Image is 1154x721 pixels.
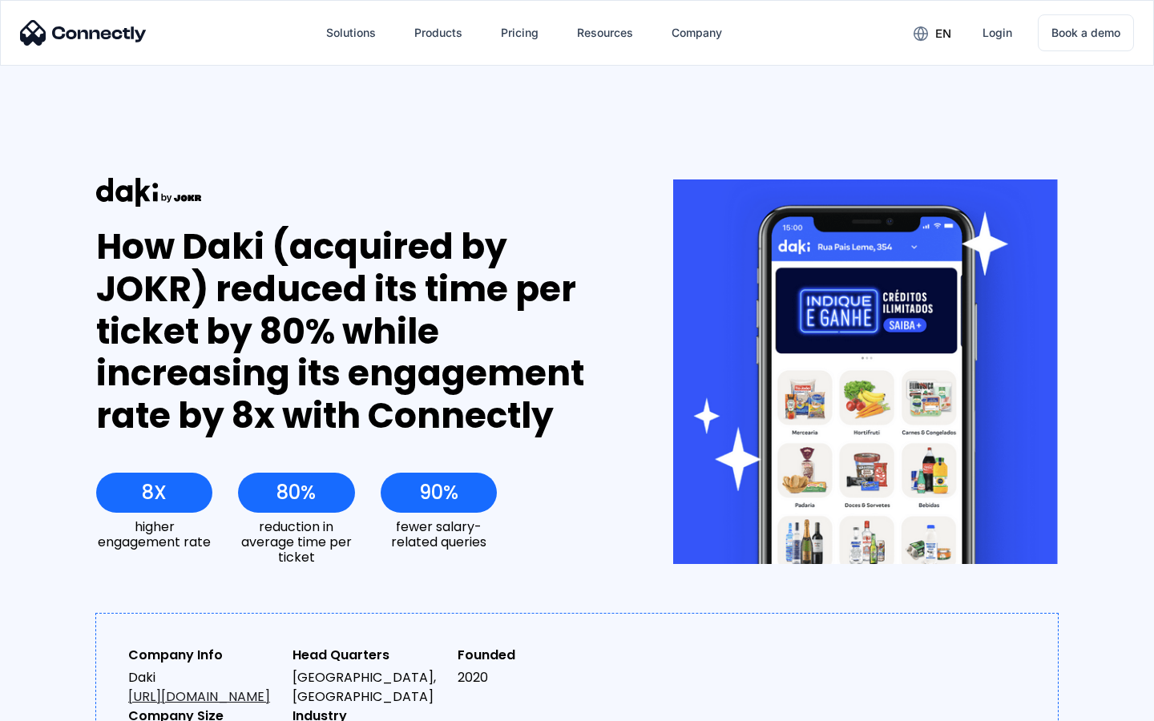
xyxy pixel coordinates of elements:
div: 2020 [458,668,609,687]
img: Connectly Logo [20,20,147,46]
ul: Language list [32,693,96,715]
div: 80% [276,481,316,504]
div: Solutions [326,22,376,44]
a: Pricing [488,14,551,52]
div: Products [414,22,462,44]
div: Company Info [128,646,280,665]
div: Login [983,22,1012,44]
a: Login [970,14,1025,52]
div: Founded [458,646,609,665]
div: Daki [128,668,280,707]
div: Company [672,22,722,44]
div: Pricing [501,22,539,44]
div: [GEOGRAPHIC_DATA], [GEOGRAPHIC_DATA] [293,668,444,707]
div: 90% [419,481,458,504]
a: [URL][DOMAIN_NAME] [128,687,270,706]
div: Head Quarters [293,646,444,665]
a: Book a demo [1038,14,1134,51]
div: 8X [142,481,167,504]
div: en [935,22,951,45]
div: Resources [577,22,633,44]
aside: Language selected: English [16,693,96,715]
div: fewer salary-related queries [381,519,497,550]
div: reduction in average time per ticket [238,519,354,566]
div: How Daki (acquired by JOKR) reduced its time per ticket by 80% while increasing its engagement ra... [96,226,615,437]
div: higher engagement rate [96,519,212,550]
